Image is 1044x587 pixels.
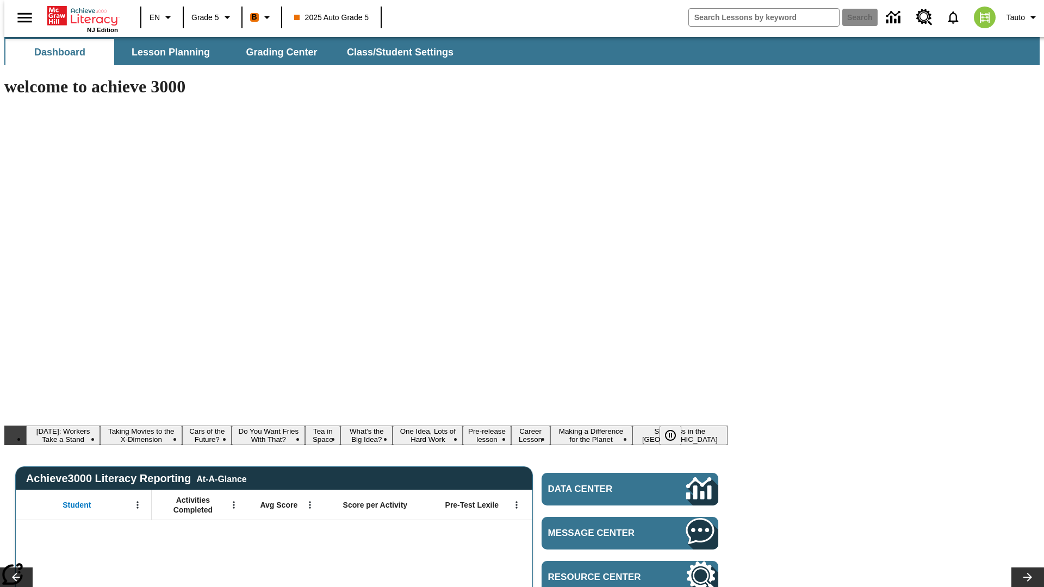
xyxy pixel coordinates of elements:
[294,12,369,23] span: 2025 Auto Grade 5
[445,500,499,510] span: Pre-Test Lexile
[182,426,232,445] button: Slide 3 Cars of the Future?
[548,572,654,583] span: Resource Center
[132,46,210,59] span: Lesson Planning
[246,46,317,59] span: Grading Center
[511,426,550,445] button: Slide 9 Career Lesson
[939,3,967,32] a: Notifications
[542,517,718,549] a: Message Center
[232,426,305,445] button: Slide 4 Do You Want Fries With That?
[548,484,650,495] span: Data Center
[26,426,100,445] button: Slide 1 Labor Day: Workers Take a Stand
[47,5,118,27] a: Home
[191,12,219,23] span: Grade 5
[47,4,118,33] div: Home
[5,39,114,65] button: Dashboard
[550,426,632,445] button: Slide 10 Making a Difference for the Planet
[508,497,525,513] button: Open Menu
[1006,12,1025,23] span: Tauto
[660,426,692,445] div: Pause
[187,8,238,27] button: Grade: Grade 5, Select a grade
[226,497,242,513] button: Open Menu
[150,12,160,23] span: EN
[87,27,118,33] span: NJ Edition
[4,39,463,65] div: SubNavbar
[393,426,463,445] button: Slide 7 One Idea, Lots of Hard Work
[338,39,462,65] button: Class/Student Settings
[347,46,453,59] span: Class/Student Settings
[1002,8,1044,27] button: Profile/Settings
[305,426,340,445] button: Slide 5 Tea in Space
[660,426,681,445] button: Pause
[632,426,728,445] button: Slide 11 Sleepless in the Animal Kingdom
[302,497,318,513] button: Open Menu
[252,10,257,24] span: B
[689,9,839,26] input: search field
[910,3,939,32] a: Resource Center, Will open in new tab
[542,473,718,505] a: Data Center
[246,8,278,27] button: Boost Class color is orange. Change class color
[116,39,225,65] button: Lesson Planning
[196,472,246,484] div: At-A-Glance
[340,426,393,445] button: Slide 6 What's the Big Idea?
[260,500,297,510] span: Avg Score
[26,472,247,485] span: Achieve3000 Literacy Reporting
[880,3,910,33] a: Data Center
[129,497,146,513] button: Open Menu
[4,37,1040,65] div: SubNavbar
[100,426,182,445] button: Slide 2 Taking Movies to the X-Dimension
[9,2,41,34] button: Open side menu
[343,500,408,510] span: Score per Activity
[34,46,85,59] span: Dashboard
[157,495,229,515] span: Activities Completed
[463,426,511,445] button: Slide 8 Pre-release lesson
[1011,567,1044,587] button: Lesson carousel, Next
[4,77,728,97] h1: welcome to achieve 3000
[63,500,91,510] span: Student
[967,3,1002,32] button: Select a new avatar
[145,8,179,27] button: Language: EN, Select a language
[974,7,996,28] img: avatar image
[227,39,336,65] button: Grading Center
[548,528,654,539] span: Message Center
